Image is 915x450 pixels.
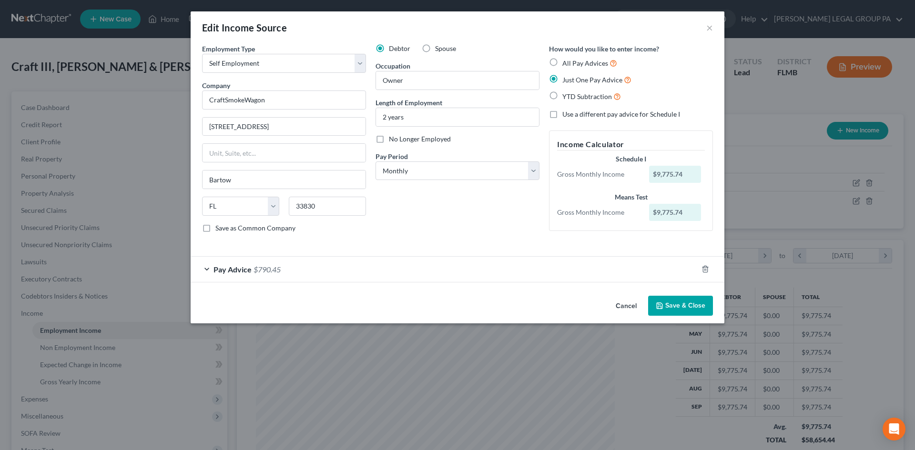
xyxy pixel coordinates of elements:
div: Schedule I [557,154,705,164]
div: Edit Income Source [202,21,287,34]
div: Means Test [557,192,705,202]
label: How would you like to enter income? [549,44,659,54]
button: Save & Close [648,296,713,316]
span: Save as Common Company [215,224,295,232]
div: Open Intercom Messenger [883,418,905,440]
button: × [706,22,713,33]
input: Enter city... [203,170,366,189]
input: Unit, Suite, etc... [203,144,366,162]
label: Occupation [376,61,410,71]
span: YTD Subtraction [562,92,612,100]
span: Employment Type [202,45,255,53]
div: $9,775.74 [649,166,701,183]
div: Gross Monthly Income [552,208,644,217]
div: $9,775.74 [649,204,701,221]
input: Search company by name... [202,90,366,110]
button: Cancel [608,297,644,316]
input: ex: 2 years [376,108,539,126]
span: Company [202,81,230,90]
span: Pay Advice [213,265,252,274]
input: Enter address... [203,118,366,136]
span: Use a different pay advice for Schedule I [562,110,680,118]
input: -- [376,71,539,90]
span: Pay Period [376,152,408,160]
span: No Longer Employed [389,135,451,143]
div: Gross Monthly Income [552,170,644,179]
span: Spouse [435,44,456,52]
span: $790.45 [254,265,281,274]
span: All Pay Advices [562,59,608,67]
h5: Income Calculator [557,139,705,150]
input: Enter zip... [289,197,366,216]
label: Length of Employment [376,98,442,108]
span: Just One Pay Advice [562,76,622,84]
span: Debtor [389,44,410,52]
